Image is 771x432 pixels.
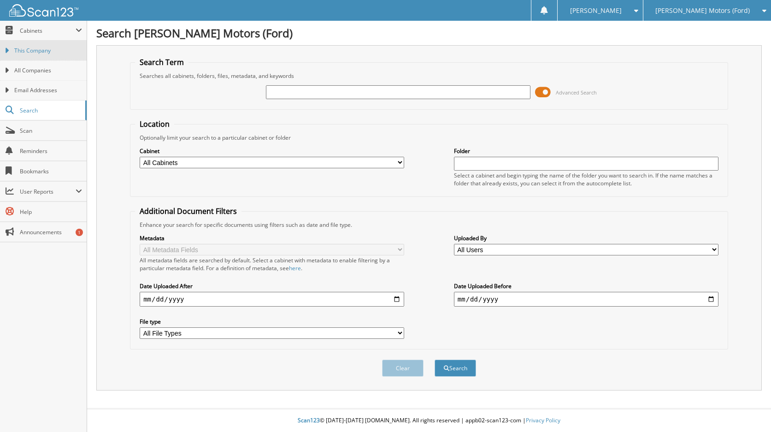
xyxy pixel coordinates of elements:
h1: Search [PERSON_NAME] Motors (Ford) [96,25,762,41]
a: here [289,264,301,272]
span: Scan [20,127,82,135]
img: scan123-logo-white.svg [9,4,78,17]
legend: Location [135,119,174,129]
input: start [140,292,404,307]
span: [PERSON_NAME] Motors (Ford) [655,8,750,13]
label: Date Uploaded Before [454,282,718,290]
span: Help [20,208,82,216]
button: Search [435,360,476,377]
span: This Company [14,47,82,55]
span: Cabinets [20,27,76,35]
legend: Additional Document Filters [135,206,241,216]
label: Metadata [140,234,404,242]
span: Bookmarks [20,167,82,175]
label: Folder [454,147,718,155]
div: © [DATE]-[DATE] [DOMAIN_NAME]. All rights reserved | appb02-scan123-com | [87,409,771,432]
span: Email Addresses [14,86,82,95]
span: [PERSON_NAME] [570,8,622,13]
legend: Search Term [135,57,188,67]
div: Select a cabinet and begin typing the name of the folder you want to search in. If the name match... [454,172,718,187]
span: Search [20,107,81,114]
div: Enhance your search for specific documents using filters such as date and file type. [135,221,723,229]
span: Advanced Search [556,89,597,96]
input: end [454,292,718,307]
span: Announcements [20,228,82,236]
div: All metadata fields are searched by default. Select a cabinet with metadata to enable filtering b... [140,256,404,272]
div: Searches all cabinets, folders, files, metadata, and keywords [135,72,723,80]
div: Optionally limit your search to a particular cabinet or folder [135,134,723,142]
span: Scan123 [298,416,320,424]
a: Privacy Policy [526,416,560,424]
span: User Reports [20,188,76,195]
label: File type [140,318,404,325]
button: Clear [382,360,424,377]
label: Cabinet [140,147,404,155]
label: Uploaded By [454,234,718,242]
div: 1 [76,229,83,236]
span: All Companies [14,66,82,75]
span: Reminders [20,147,82,155]
label: Date Uploaded After [140,282,404,290]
